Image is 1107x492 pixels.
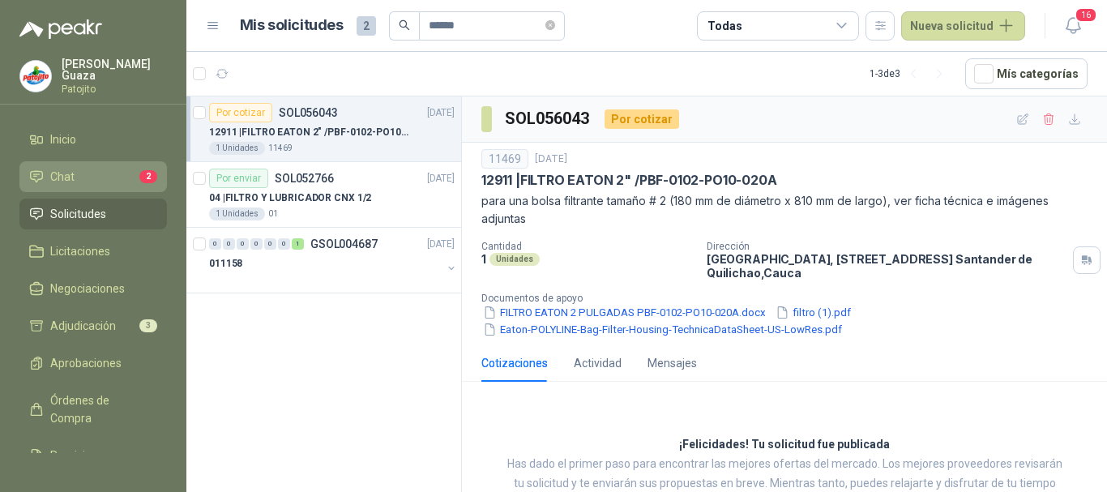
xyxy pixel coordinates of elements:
[209,103,272,122] div: Por cotizar
[901,11,1025,41] button: Nueva solicitud
[50,391,152,427] span: Órdenes de Compra
[268,142,293,155] p: 11469
[19,199,167,229] a: Solicitudes
[357,16,376,36] span: 2
[1075,7,1097,23] span: 16
[139,319,157,332] span: 3
[62,58,167,81] p: [PERSON_NAME] Guaza
[535,152,567,167] p: [DATE]
[223,238,235,250] div: 0
[965,58,1088,89] button: Mís categorías
[19,310,167,341] a: Adjudicación3
[481,304,767,321] button: FILTRO EATON 2 PULGADAS PBF-0102-PO10-020A.docx
[240,14,344,37] h1: Mis solicitudes
[19,273,167,304] a: Negociaciones
[399,19,410,31] span: search
[707,17,742,35] div: Todas
[427,237,455,252] p: [DATE]
[707,252,1066,280] p: [GEOGRAPHIC_DATA], [STREET_ADDRESS] Santander de Quilichao , Cauca
[50,168,75,186] span: Chat
[50,447,110,464] span: Remisiones
[481,293,1101,304] p: Documentos de apoyo
[209,238,221,250] div: 0
[278,238,290,250] div: 0
[62,84,167,94] p: Patojito
[209,190,371,206] p: 04 | FILTRO Y LUBRICADOR CNX 1/2
[279,107,338,118] p: SOL056043
[481,149,528,169] div: 11469
[50,242,110,260] span: Licitaciones
[481,241,694,252] p: Cantidad
[186,96,461,162] a: Por cotizarSOL056043[DATE] 12911 |FILTRO EATON 2" /PBF-0102-PO10-020A1 Unidades11469
[707,241,1066,252] p: Dirección
[50,354,122,372] span: Aprobaciones
[209,256,242,272] p: 011158
[545,20,555,30] span: close-circle
[481,321,844,338] button: Eaton-POLYLINE-Bag-Filter-Housing-TechnicaDataSheet-US-LowRes.pdf
[489,253,540,266] div: Unidades
[679,435,890,455] h3: ¡Felicidades! Tu solicitud fue publicada
[481,192,1088,228] p: para una bolsa filtrante tamaño # 2 (180 mm de diámetro x 810 mm de largo), ver ficha técnica e i...
[292,238,304,250] div: 1
[209,125,411,140] p: 12911 | FILTRO EATON 2" /PBF-0102-PO10-020A
[209,207,265,220] div: 1 Unidades
[50,130,76,148] span: Inicio
[209,169,268,188] div: Por enviar
[19,385,167,434] a: Órdenes de Compra
[481,172,776,189] p: 12911 | FILTRO EATON 2" /PBF-0102-PO10-020A
[19,19,102,39] img: Logo peakr
[50,280,125,297] span: Negociaciones
[50,317,116,335] span: Adjudicación
[427,171,455,186] p: [DATE]
[209,234,458,286] a: 0 0 0 0 0 0 1 GSOL004687[DATE] 011158
[19,161,167,192] a: Chat2
[310,238,378,250] p: GSOL004687
[250,238,263,250] div: 0
[50,205,106,223] span: Solicitudes
[268,207,278,220] p: 01
[605,109,679,129] div: Por cotizar
[19,440,167,471] a: Remisiones
[209,142,265,155] div: 1 Unidades
[139,170,157,183] span: 2
[481,354,548,372] div: Cotizaciones
[545,18,555,33] span: close-circle
[427,105,455,121] p: [DATE]
[505,106,592,131] h3: SOL056043
[774,304,853,321] button: filtro (1).pdf
[1058,11,1088,41] button: 16
[481,252,486,266] p: 1
[264,238,276,250] div: 0
[186,162,461,228] a: Por enviarSOL052766[DATE] 04 |FILTRO Y LUBRICADOR CNX 1/21 Unidades01
[19,236,167,267] a: Licitaciones
[275,173,334,184] p: SOL052766
[870,61,952,87] div: 1 - 3 de 3
[19,348,167,379] a: Aprobaciones
[574,354,622,372] div: Actividad
[19,124,167,155] a: Inicio
[20,61,51,92] img: Company Logo
[237,238,249,250] div: 0
[648,354,697,372] div: Mensajes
